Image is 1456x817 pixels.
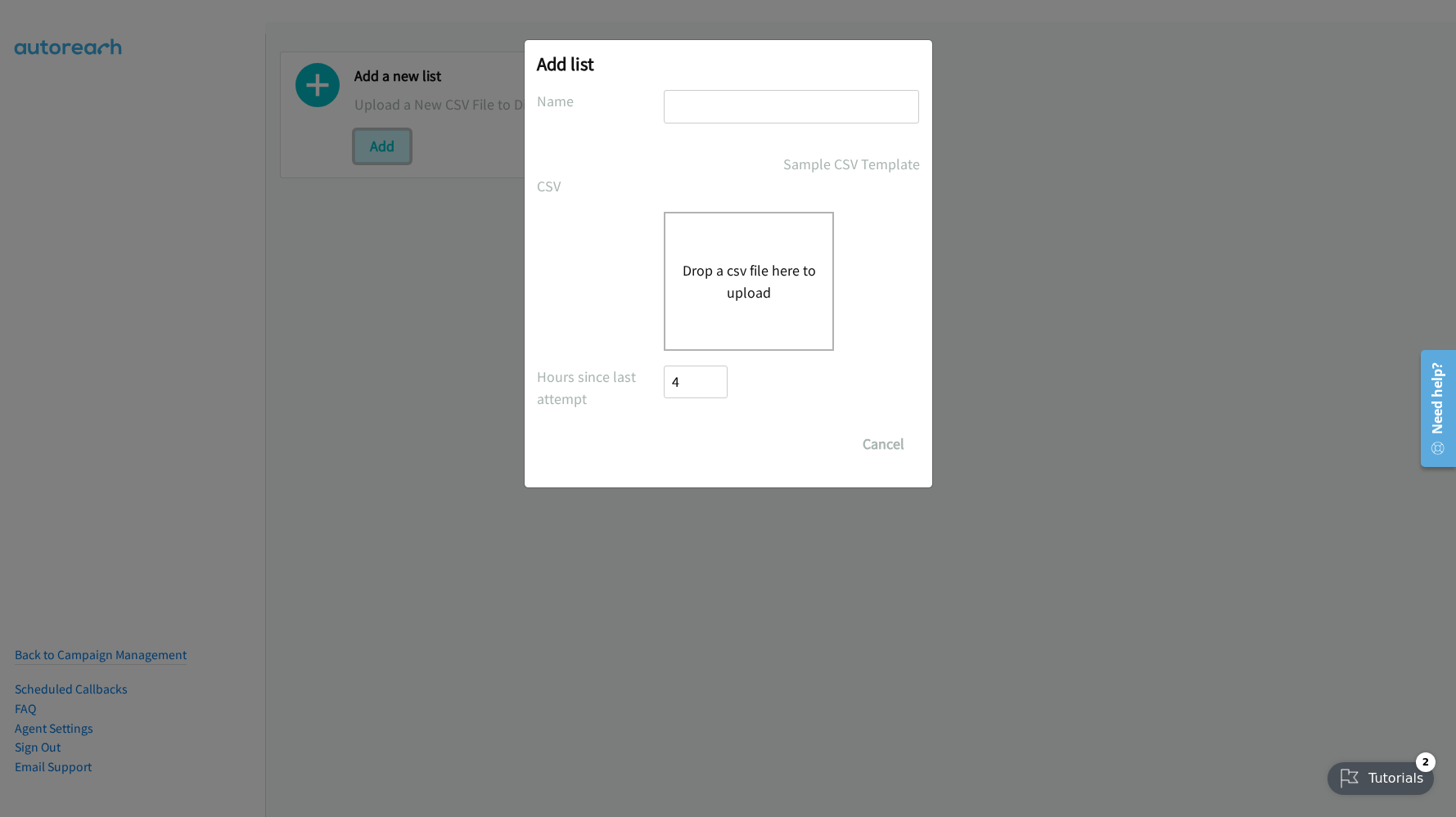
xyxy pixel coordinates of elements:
[537,90,665,112] label: Name
[682,259,816,303] button: Drop a csv file here to upload
[1409,343,1456,474] iframe: Resource Center
[537,366,665,410] label: Hours since last attempt
[783,153,920,175] a: Sample CSV Template
[537,175,665,197] label: CSV
[1318,746,1444,805] iframe: Checklist
[847,428,920,460] button: Cancel
[537,52,920,75] h2: Add list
